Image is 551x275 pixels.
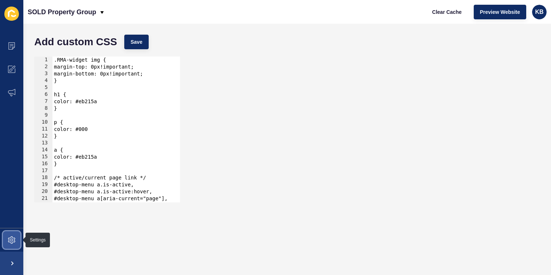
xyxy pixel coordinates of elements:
[535,8,543,16] span: KB
[30,237,46,243] div: Settings
[34,70,52,77] div: 3
[474,5,526,19] button: Preview Website
[426,5,468,19] button: Clear Cache
[34,63,52,70] div: 2
[34,195,52,202] div: 21
[34,126,52,133] div: 11
[34,154,52,160] div: 15
[34,188,52,195] div: 20
[34,119,52,126] div: 10
[34,112,52,119] div: 9
[124,35,149,49] button: Save
[34,91,52,98] div: 6
[34,147,52,154] div: 14
[34,38,117,46] h1: Add custom CSS
[34,84,52,91] div: 5
[34,167,52,174] div: 17
[34,133,52,140] div: 12
[130,38,142,46] span: Save
[34,174,52,181] div: 18
[34,98,52,105] div: 7
[34,140,52,147] div: 13
[34,202,52,209] div: 22
[34,77,52,84] div: 4
[34,105,52,112] div: 8
[28,3,96,21] p: SOLD Property Group
[480,8,520,16] span: Preview Website
[34,57,52,63] div: 1
[34,181,52,188] div: 19
[34,160,52,167] div: 16
[432,8,462,16] span: Clear Cache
